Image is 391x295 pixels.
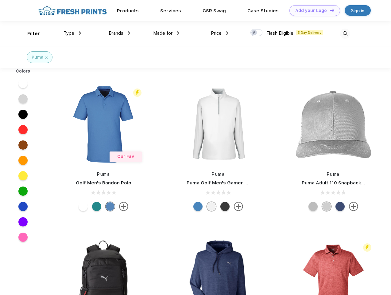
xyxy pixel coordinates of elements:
[330,9,334,12] img: DT
[119,202,128,211] img: more.svg
[32,54,44,61] div: Puma
[160,8,181,14] a: Services
[27,30,40,37] div: Filter
[296,30,323,35] span: 5 Day Delivery
[92,202,101,211] div: Green Lagoon
[266,30,293,36] span: Flash Eligible
[349,202,358,211] img: more.svg
[327,172,340,177] a: Puma
[177,83,259,165] img: func=resize&h=266
[220,202,230,211] div: Puma Black
[11,68,35,74] div: Colors
[109,30,123,36] span: Brands
[117,8,139,14] a: Products
[340,29,350,39] img: desktop_search.svg
[37,5,109,16] img: fo%20logo%202.webp
[97,172,110,177] a: Puma
[187,180,284,186] a: Puma Golf Men's Gamer Golf Quarter-Zip
[64,30,74,36] span: Type
[45,57,48,59] img: filter_cancel.svg
[207,202,216,211] div: Bright White
[193,202,203,211] div: Bright Cobalt
[308,202,318,211] div: Quarry with Brt Whit
[106,202,115,211] div: Lake Blue
[234,202,243,211] img: more.svg
[322,202,331,211] div: Quarry Brt Whit
[203,8,226,14] a: CSR Swag
[211,30,222,36] span: Price
[177,31,179,35] img: dropdown.png
[295,8,327,13] div: Add your Logo
[117,154,134,159] span: Our Fav
[226,31,228,35] img: dropdown.png
[79,31,81,35] img: dropdown.png
[79,202,88,211] div: Bright White
[335,202,345,211] div: Peacoat Qut Shd
[76,180,131,186] a: Golf Men's Bandon Polo
[133,88,141,97] img: flash_active_toggle.svg
[292,83,374,165] img: func=resize&h=266
[63,83,144,165] img: func=resize&h=266
[153,30,172,36] span: Made for
[212,172,225,177] a: Puma
[128,31,130,35] img: dropdown.png
[351,7,364,14] div: Sign in
[345,5,371,16] a: Sign in
[363,243,371,252] img: flash_active_toggle.svg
